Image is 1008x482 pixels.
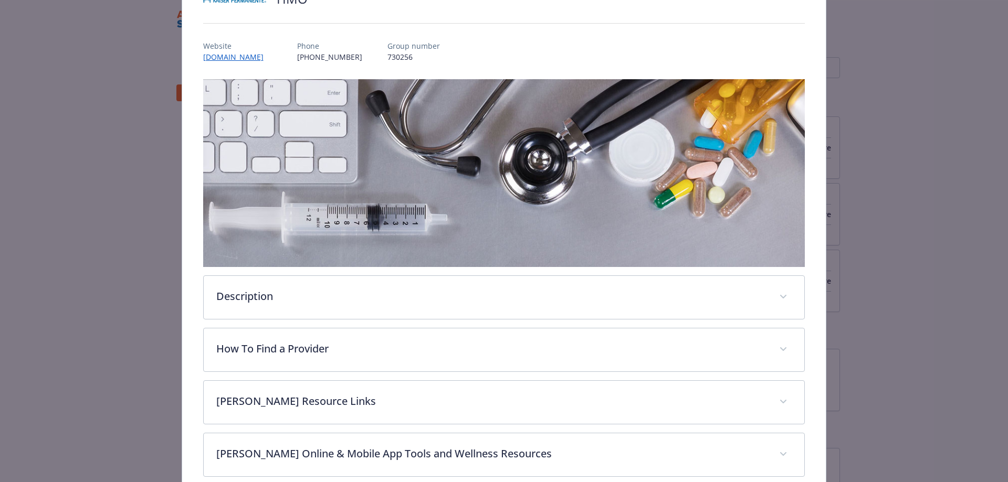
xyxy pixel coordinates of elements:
[203,79,805,267] img: banner
[387,51,440,62] p: 730256
[297,40,362,51] p: Phone
[216,288,767,304] p: Description
[204,328,805,371] div: How To Find a Provider
[216,393,767,409] p: [PERSON_NAME] Resource Links
[203,40,272,51] p: Website
[204,276,805,319] div: Description
[387,40,440,51] p: Group number
[204,433,805,476] div: [PERSON_NAME] Online & Mobile App Tools and Wellness Resources
[216,446,767,462] p: [PERSON_NAME] Online & Mobile App Tools and Wellness Resources
[216,341,767,357] p: How To Find a Provider
[297,51,362,62] p: [PHONE_NUMBER]
[203,52,272,62] a: [DOMAIN_NAME]
[204,381,805,424] div: [PERSON_NAME] Resource Links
